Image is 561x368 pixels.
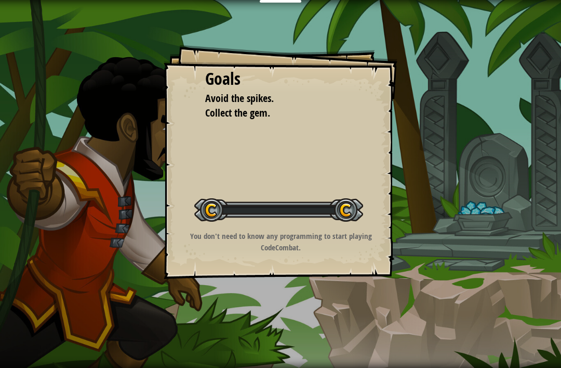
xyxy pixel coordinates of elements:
[192,106,353,121] li: Collect the gem.
[177,231,385,253] p: You don't need to know any programming to start playing CodeCombat.
[205,106,270,120] span: Collect the gem.
[205,67,356,91] div: Goals
[192,91,353,106] li: Avoid the spikes.
[205,91,274,105] span: Avoid the spikes.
